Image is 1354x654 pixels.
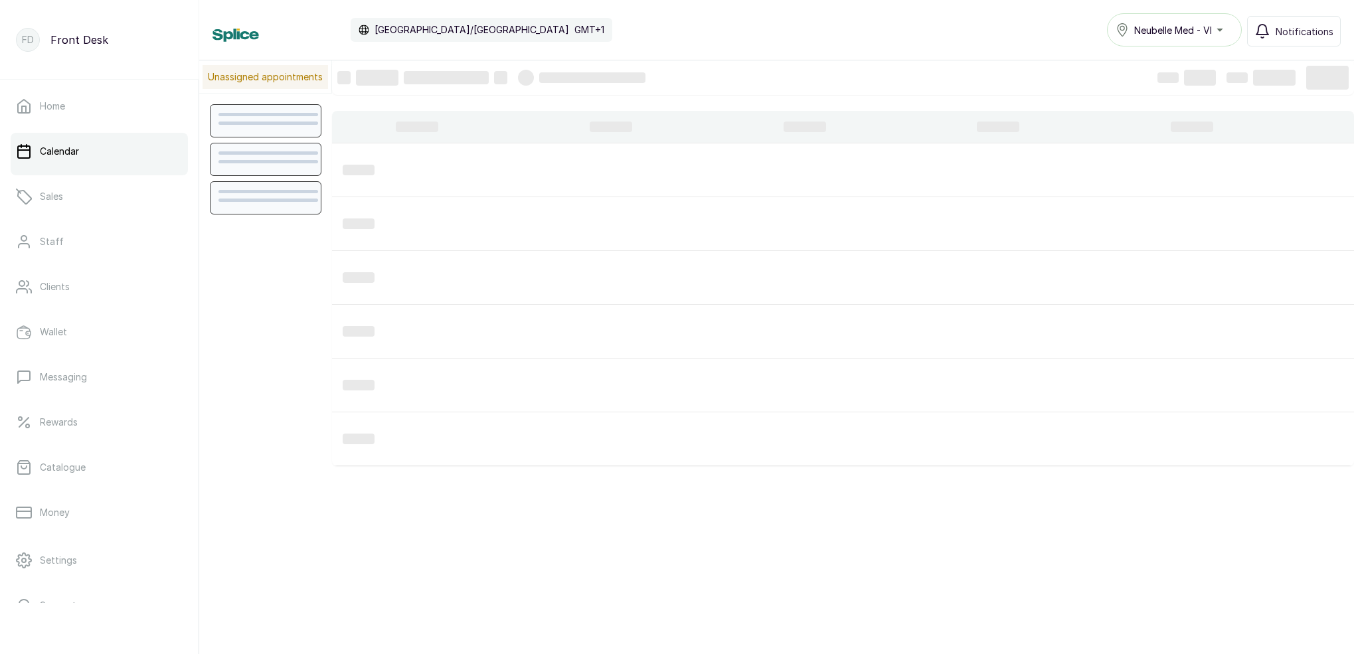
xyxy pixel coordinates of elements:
p: Sales [40,190,63,203]
p: Staff [40,235,64,248]
p: Front Desk [50,32,108,48]
p: Unassigned appointments [203,65,328,89]
a: Staff [11,223,188,260]
p: Calendar [40,145,79,158]
a: Home [11,88,188,125]
p: Money [40,506,70,519]
span: Neubelle Med - VI [1134,23,1212,37]
a: Wallet [11,313,188,351]
a: Messaging [11,359,188,396]
a: Support [11,587,188,624]
button: Neubelle Med - VI [1107,13,1242,46]
a: Settings [11,542,188,579]
p: Wallet [40,325,67,339]
p: Settings [40,554,77,567]
a: Money [11,494,188,531]
a: Rewards [11,404,188,441]
p: Home [40,100,65,113]
p: FD [22,33,34,46]
p: Messaging [40,370,87,384]
p: GMT+1 [574,23,604,37]
button: Notifications [1247,16,1341,46]
p: Catalogue [40,461,86,474]
span: Notifications [1276,25,1333,39]
p: Clients [40,280,70,293]
p: Rewards [40,416,78,429]
a: Calendar [11,133,188,170]
a: Catalogue [11,449,188,486]
p: Support [40,599,76,612]
a: Clients [11,268,188,305]
a: Sales [11,178,188,215]
p: [GEOGRAPHIC_DATA]/[GEOGRAPHIC_DATA] [375,23,569,37]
